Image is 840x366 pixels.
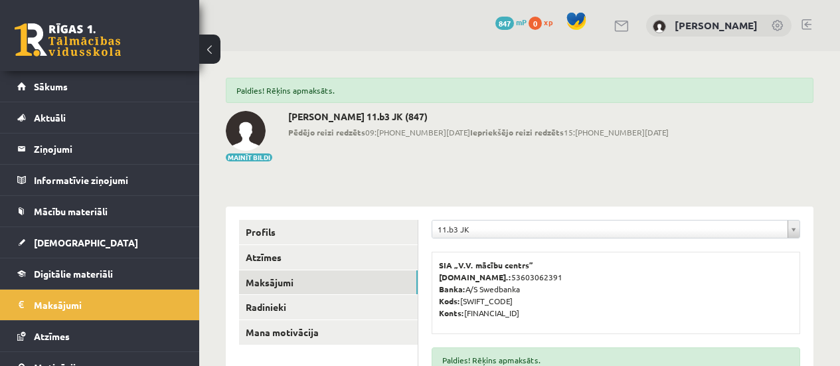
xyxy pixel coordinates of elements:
[34,112,66,124] span: Aktuāli
[34,205,108,217] span: Mācību materiāli
[288,111,669,122] h2: [PERSON_NAME] 11.b3 JK (847)
[439,284,465,294] b: Banka:
[529,17,542,30] span: 0
[432,221,799,238] a: 11.b3 JK
[438,221,782,238] span: 11.b3 JK
[226,153,272,161] button: Mainīt bildi
[439,260,534,270] b: SIA „V.V. mācību centrs”
[239,220,418,244] a: Profils
[239,270,418,295] a: Maksājumi
[34,165,183,195] legend: Informatīvie ziņojumi
[34,290,183,320] legend: Maksājumi
[17,290,183,320] a: Maksājumi
[15,23,121,56] a: Rīgas 1. Tālmācības vidusskola
[239,320,418,345] a: Mana motivācija
[675,19,758,32] a: [PERSON_NAME]
[34,268,113,280] span: Digitālie materiāli
[495,17,514,30] span: 847
[470,127,564,137] b: Iepriekšējo reizi redzēts
[17,196,183,227] a: Mācību materiāli
[17,227,183,258] a: [DEMOGRAPHIC_DATA]
[34,80,68,92] span: Sākums
[17,71,183,102] a: Sākums
[529,17,559,27] a: 0 xp
[653,20,666,33] img: Lera Panteviča
[17,134,183,164] a: Ziņojumi
[544,17,552,27] span: xp
[495,17,527,27] a: 847 mP
[439,308,464,318] b: Konts:
[439,259,793,319] p: 53603062391 A/S Swedbanka [SWIFT_CODE] [FINANCIAL_ID]
[17,165,183,195] a: Informatīvie ziņojumi
[17,102,183,133] a: Aktuāli
[288,127,365,137] b: Pēdējo reizi redzēts
[516,17,527,27] span: mP
[17,258,183,289] a: Digitālie materiāli
[439,272,511,282] b: [DOMAIN_NAME].:
[239,245,418,270] a: Atzīmes
[34,134,183,164] legend: Ziņojumi
[17,321,183,351] a: Atzīmes
[34,330,70,342] span: Atzīmes
[226,78,813,103] div: Paldies! Rēķins apmaksāts.
[439,296,460,306] b: Kods:
[239,295,418,320] a: Radinieki
[288,126,669,138] span: 09:[PHONE_NUMBER][DATE] 15:[PHONE_NUMBER][DATE]
[34,236,138,248] span: [DEMOGRAPHIC_DATA]
[226,111,266,151] img: Lera Panteviča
